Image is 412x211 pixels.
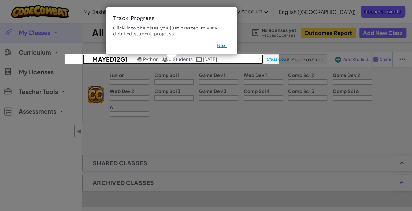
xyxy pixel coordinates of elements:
span: [DATE] [203,56,217,62]
img: calendar.svg [196,57,202,62]
a: mayed12G1 Python 0 Students [DATE] [83,54,263,64]
img: python.png [137,57,142,62]
span: Class Code [266,57,289,61]
h2: mayed12G1 [83,54,136,64]
span: Python [143,56,158,62]
div: Click into the class you just created to view detailed student progress. [113,25,230,37]
h3: Track Progress [113,14,230,22]
button: Next [217,42,227,49]
img: MultipleUsers.png [162,57,168,62]
span: 0 Students [168,56,193,62]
